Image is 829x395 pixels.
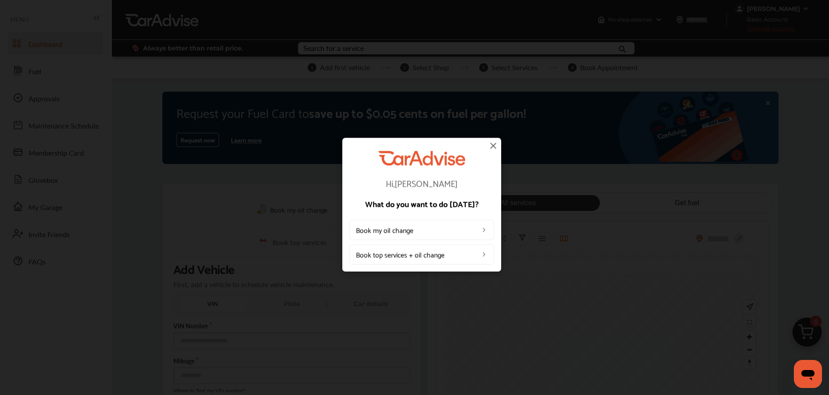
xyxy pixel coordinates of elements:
img: left_arrow_icon.0f472efe.svg [481,251,488,258]
p: Hi, [PERSON_NAME] [349,178,494,187]
a: Book my oil change [349,220,494,240]
iframe: Button to launch messaging window [794,360,822,388]
img: CarAdvise Logo [378,151,465,165]
p: What do you want to do [DATE]? [349,199,494,207]
img: left_arrow_icon.0f472efe.svg [481,226,488,233]
a: Book top services + oil change [349,244,494,264]
img: close-icon.a004319c.svg [488,140,499,151]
